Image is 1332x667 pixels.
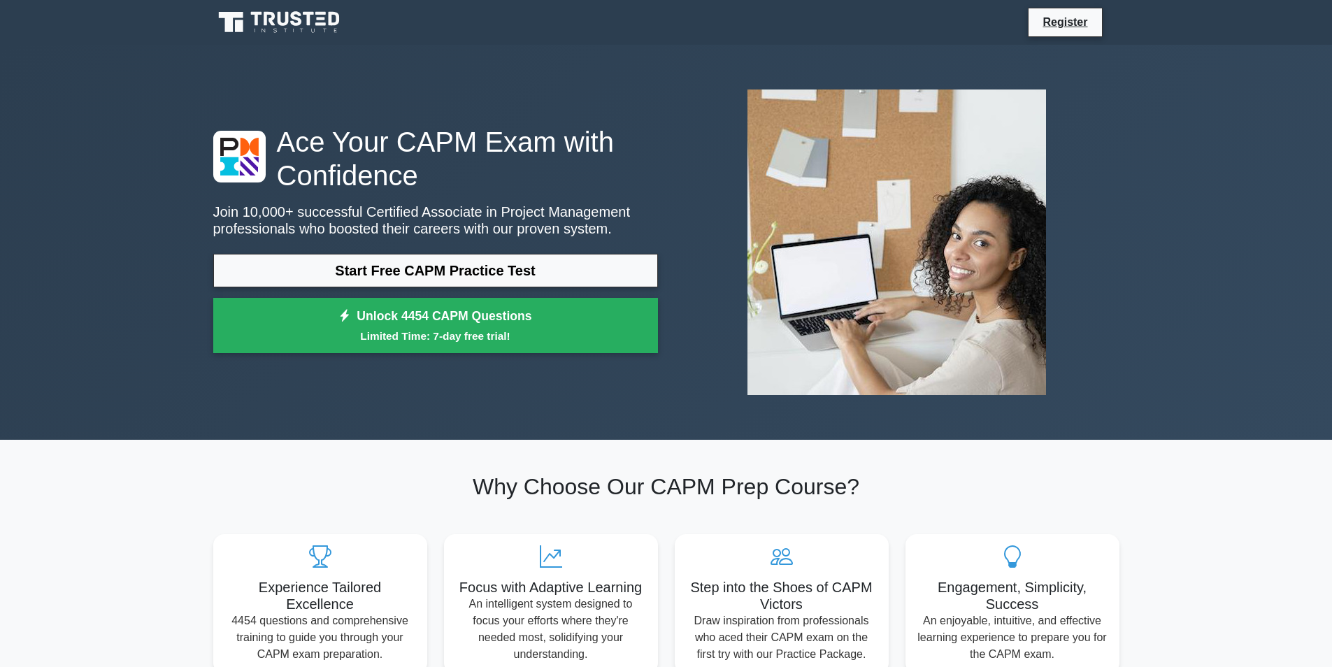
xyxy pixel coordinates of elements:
[917,579,1108,612] h5: Engagement, Simplicity, Success
[213,473,1119,500] h2: Why Choose Our CAPM Prep Course?
[224,612,416,663] p: 4454 questions and comprehensive training to guide you through your CAPM exam preparation.
[213,203,658,237] p: Join 10,000+ successful Certified Associate in Project Management professionals who boosted their...
[213,125,658,192] h1: Ace Your CAPM Exam with Confidence
[917,612,1108,663] p: An enjoyable, intuitive, and effective learning experience to prepare you for the CAPM exam.
[455,579,647,596] h5: Focus with Adaptive Learning
[213,254,658,287] a: Start Free CAPM Practice Test
[686,579,878,612] h5: Step into the Shoes of CAPM Victors
[224,579,416,612] h5: Experience Tailored Excellence
[455,596,647,663] p: An intelligent system designed to focus your efforts where they're needed most, solidifying your ...
[213,298,658,354] a: Unlock 4454 CAPM QuestionsLimited Time: 7-day free trial!
[686,612,878,663] p: Draw inspiration from professionals who aced their CAPM exam on the first try with our Practice P...
[231,328,640,344] small: Limited Time: 7-day free trial!
[1034,13,1096,31] a: Register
